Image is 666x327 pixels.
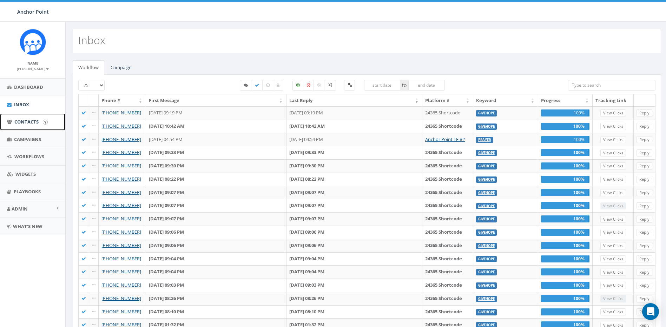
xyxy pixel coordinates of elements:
[600,109,626,117] a: View Clicks
[146,146,286,159] td: [DATE] 09:33 PM
[637,216,652,223] a: Reply
[146,226,286,239] td: [DATE] 09:06 PM
[637,136,652,144] a: Reply
[478,177,495,182] a: GIVEHOPE
[422,292,473,305] td: 24365 Shortcode
[478,191,495,195] a: GIVEHOPE
[27,61,38,66] small: Name
[286,265,422,279] td: [DATE] 09:04 PM
[101,136,141,142] a: [PHONE_NUMBER]
[478,203,495,208] a: GIVEHOPE
[637,282,652,289] a: Reply
[101,255,141,262] a: [PHONE_NUMBER]
[146,279,286,292] td: [DATE] 09:03 PM
[478,164,495,168] a: GIVEHOPE
[478,283,495,288] a: GIVEHOPE
[600,242,626,249] a: View Clicks
[478,151,495,155] a: GIVEHOPE
[541,295,589,302] div: 100%
[473,94,538,107] th: Keyword: activate to sort column ascending
[286,305,422,319] td: [DATE] 08:10 PM
[422,186,473,199] td: 24365 Shortcode
[422,159,473,173] td: 24365 Shortcode
[422,226,473,239] td: 24365 Shortcode
[101,109,141,116] a: [PHONE_NUMBER]
[637,308,652,316] a: Reply
[541,176,589,183] div: 100%
[541,255,589,262] div: 100%
[541,215,589,222] div: 100%
[286,239,422,252] td: [DATE] 09:06 PM
[146,292,286,305] td: [DATE] 08:26 PM
[292,80,304,91] label: Positive
[146,199,286,212] td: [DATE] 09:07 PM
[541,149,589,156] div: 100%
[637,123,652,130] a: Reply
[146,305,286,319] td: [DATE] 08:10 PM
[344,80,355,91] label: Clicked
[146,239,286,252] td: [DATE] 09:06 PM
[637,149,652,157] a: Reply
[286,106,422,120] td: [DATE] 09:19 PM
[478,270,495,274] a: GIVEHOPE
[101,268,141,275] a: [PHONE_NUMBER]
[78,34,105,46] h2: Inbox
[637,189,652,196] a: Reply
[600,255,626,263] a: View Clicks
[286,292,422,305] td: [DATE] 08:26 PM
[600,216,626,223] a: View Clicks
[286,199,422,212] td: [DATE] 09:07 PM
[146,159,286,173] td: [DATE] 09:30 PM
[286,186,422,199] td: [DATE] 09:07 PM
[600,308,626,316] a: View Clicks
[422,252,473,266] td: 24365 Shortcode
[422,239,473,252] td: 24365 Shortcode
[541,242,589,249] div: 100%
[600,149,626,157] a: View Clicks
[286,146,422,159] td: [DATE] 09:33 PM
[422,265,473,279] td: 24365 Shortcode
[600,162,626,170] a: View Clicks
[101,189,141,195] a: [PHONE_NUMBER]
[541,123,589,130] div: 100%
[600,136,626,144] a: View Clicks
[14,84,43,90] span: Dashboard
[478,124,495,129] a: GIVEHOPE
[12,206,28,212] span: Admin
[146,173,286,186] td: [DATE] 08:22 PM
[364,80,401,91] input: start date
[422,199,473,212] td: 24365 Shortcode
[286,159,422,173] td: [DATE] 09:30 PM
[101,162,141,169] a: [PHONE_NUMBER]
[286,279,422,292] td: [DATE] 09:03 PM
[541,162,589,169] div: 100%
[425,136,465,142] a: Anchor Point TF #2
[600,229,626,236] a: View Clicks
[314,80,325,91] label: Neutral
[240,80,252,91] label: Started
[637,202,652,210] a: Reply
[478,257,495,261] a: GIVEHOPE
[541,189,589,196] div: 100%
[541,202,589,209] div: 100%
[600,189,626,196] a: View Clicks
[478,217,495,221] a: GIVEHOPE
[101,242,141,248] a: [PHONE_NUMBER]
[541,109,589,116] div: 100%
[422,212,473,226] td: 24365 Shortcode
[637,162,652,170] a: Reply
[303,80,314,91] label: Negative
[101,176,141,182] a: [PHONE_NUMBER]
[600,123,626,130] a: View Clicks
[593,94,634,107] th: Tracking Link
[422,94,473,107] th: Platform #: activate to sort column ascending
[43,120,48,125] input: Submit
[99,94,146,107] th: Phone #: activate to sort column ascending
[637,109,652,117] a: Reply
[14,136,41,142] span: Campaigns
[101,229,141,235] a: [PHONE_NUMBER]
[146,120,286,133] td: [DATE] 10:42 AM
[14,119,39,125] span: Contacts
[422,106,473,120] td: 24365 Shortcode
[541,282,589,289] div: 100%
